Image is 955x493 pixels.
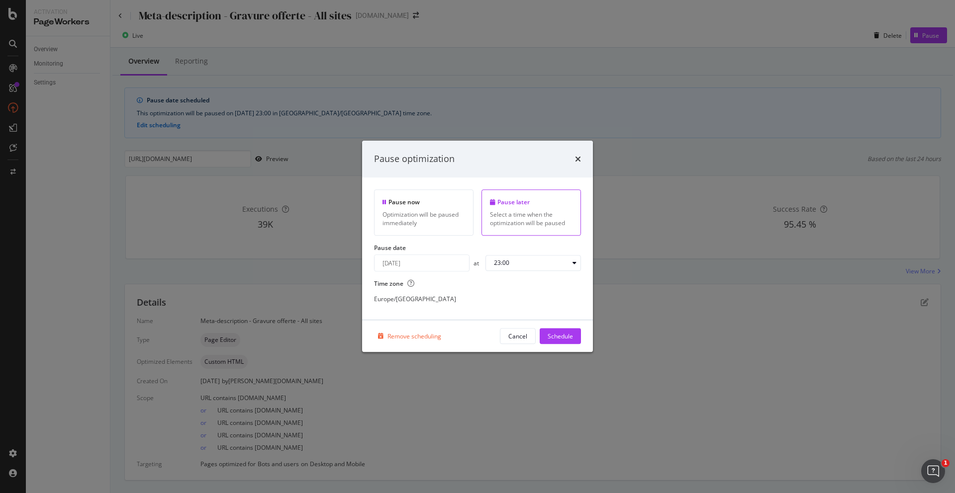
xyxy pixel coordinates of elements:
[921,459,945,483] iframe: Intercom live chat
[485,255,581,271] button: 23:00
[942,459,950,467] span: 1
[540,329,581,344] button: Schedule
[470,259,485,267] div: at
[382,210,465,227] div: Optimization will be paused immediately
[374,244,581,252] label: Pause date
[490,198,573,206] div: Pause later
[374,329,441,344] button: Remove scheduling
[500,329,536,344] button: Cancel
[374,153,455,165] div: Pause optimization
[362,141,593,352] div: modal
[575,153,581,165] div: times
[374,295,456,304] div: Europe/[GEOGRAPHIC_DATA]
[548,332,573,340] div: Schedule
[490,210,573,227] div: Select a time when the optimization will be paused
[387,332,441,340] div: Remove scheduling
[508,332,527,340] div: Cancel
[375,255,469,271] input: Select a date
[494,260,509,266] div: 23:00
[374,280,581,288] label: Time zone
[382,198,465,206] div: Pause now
